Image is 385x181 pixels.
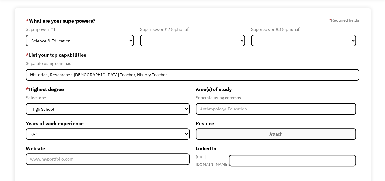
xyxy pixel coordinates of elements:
[196,94,356,101] div: Separate using commas
[26,118,189,128] label: Years of work experience
[196,118,356,128] label: Resume
[26,16,95,26] label: What are your superpowers?
[26,143,189,153] label: Website
[26,60,359,67] div: Separate using commas
[269,130,282,138] div: Attach
[26,94,189,101] div: Select one
[251,26,356,33] div: Superpower #3 (optional)
[196,143,356,153] label: LinkedIn
[26,84,189,94] label: Highest degree
[26,153,189,165] input: www.myportfolio.com
[26,69,359,81] input: Videography, photography, accounting
[26,26,134,33] div: Superpower #1
[140,26,245,33] div: Superpower #2 (optional)
[196,153,229,168] div: [URL][DOMAIN_NAME]
[196,128,356,140] label: Attach
[329,16,359,24] label: Required fields
[196,103,356,115] input: Anthropology, Education
[196,84,356,94] label: Area(s) of study
[26,50,359,60] label: List your top capabilities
